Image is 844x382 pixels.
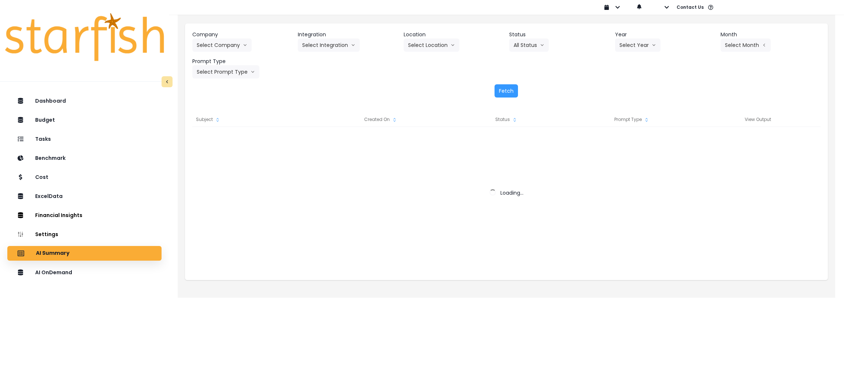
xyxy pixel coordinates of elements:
[7,93,162,108] button: Dashboard
[35,193,63,199] p: ExcelData
[318,112,444,127] div: Created On
[652,41,656,49] svg: arrow down line
[615,31,715,38] header: Year
[762,41,766,49] svg: arrow left line
[509,31,609,38] header: Status
[35,117,55,123] p: Budget
[540,41,544,49] svg: arrow down line
[451,41,455,49] svg: arrow down line
[192,58,292,65] header: Prompt Type
[695,112,821,127] div: View Output
[7,208,162,223] button: Financial Insights
[392,117,397,123] svg: sort
[7,265,162,280] button: AI OnDemand
[251,68,255,76] svg: arrow down line
[404,31,504,38] header: Location
[509,38,549,52] button: All Statusarrow down line
[192,112,318,127] div: Subject
[512,117,518,123] svg: sort
[721,31,821,38] header: Month
[36,250,70,257] p: AI Summary
[7,113,162,127] button: Budget
[35,136,51,142] p: Tasks
[495,84,518,98] button: Fetch
[569,112,695,127] div: Prompt Type
[500,189,523,196] span: Loading...
[35,269,72,276] p: AI OnDemand
[404,38,459,52] button: Select Locationarrow down line
[298,38,360,52] button: Select Integrationarrow down line
[215,117,221,123] svg: sort
[7,227,162,242] button: Settings
[7,189,162,203] button: ExcelData
[7,132,162,146] button: Tasks
[298,31,398,38] header: Integration
[35,174,48,180] p: Cost
[35,98,66,104] p: Dashboard
[7,151,162,165] button: Benchmark
[35,155,66,161] p: Benchmark
[7,170,162,184] button: Cost
[721,38,771,52] button: Select Montharrow left line
[192,38,252,52] button: Select Companyarrow down line
[192,65,259,78] button: Select Prompt Typearrow down line
[243,41,247,49] svg: arrow down line
[644,117,649,123] svg: sort
[192,31,292,38] header: Company
[7,246,162,261] button: AI Summary
[444,112,569,127] div: Status
[351,41,355,49] svg: arrow down line
[615,38,660,52] button: Select Yeararrow down line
